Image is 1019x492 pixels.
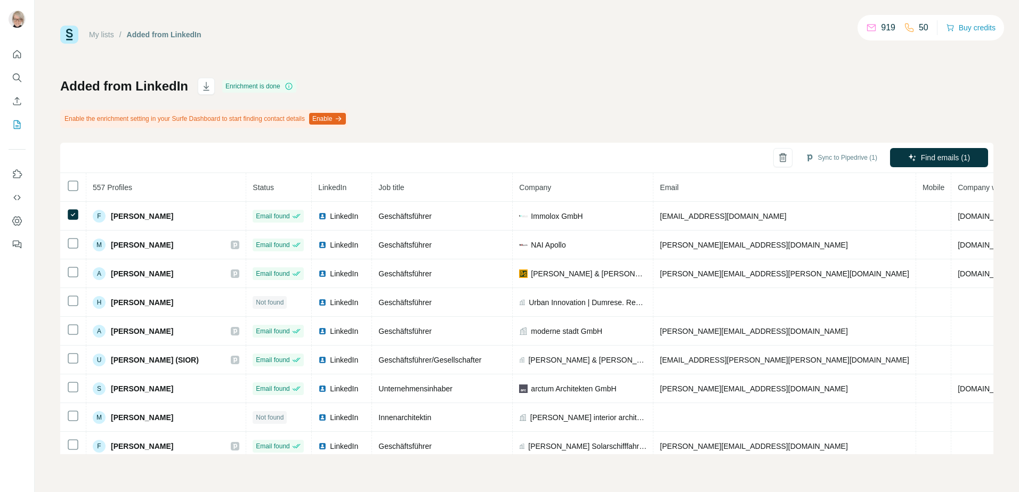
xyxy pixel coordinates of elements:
[318,241,327,249] img: LinkedIn logo
[9,235,26,254] button: Feedback
[378,327,432,335] span: Geschäftsführer
[9,188,26,207] button: Use Surfe API
[378,413,431,422] span: Innenarchitektin
[111,355,199,365] span: [PERSON_NAME] (SIOR)
[330,297,358,308] span: LinkedIn
[93,296,106,309] div: H
[9,92,26,111] button: Enrich CSV
[60,110,348,128] div: Enable the enrichment setting in your Surfe Dashboard to start finding contact details
[111,383,173,394] span: [PERSON_NAME]
[958,241,1017,249] span: [DOMAIN_NAME]
[330,355,358,365] span: LinkedIn
[318,327,327,335] img: LinkedIn logo
[378,442,432,450] span: Geschäftsführer
[946,20,996,35] button: Buy credits
[660,212,786,220] span: [EMAIL_ADDRESS][DOMAIN_NAME]
[519,212,528,220] img: company-logo
[111,211,173,222] span: [PERSON_NAME]
[309,113,346,125] button: Enable
[93,210,106,223] div: F
[919,21,928,34] p: 50
[378,241,432,249] span: Geschäftsführer
[529,297,646,308] span: Urban Innovation | Dumrese. Real Estate GmbH
[93,267,106,280] div: A
[253,183,274,192] span: Status
[9,165,26,184] button: Use Surfe on LinkedIn
[921,152,971,163] span: Find emails (1)
[9,68,26,87] button: Search
[378,298,432,307] span: Geschäftsführer
[330,268,358,279] span: LinkedIn
[330,383,358,394] span: LinkedIn
[256,441,289,451] span: Email found
[660,327,847,335] span: [PERSON_NAME][EMAIL_ADDRESS][DOMAIN_NAME]
[93,354,106,366] div: U
[119,29,122,40] li: /
[318,269,327,278] img: LinkedIn logo
[256,326,289,336] span: Email found
[9,11,26,28] img: Avatar
[660,356,909,364] span: [EMAIL_ADDRESS][PERSON_NAME][PERSON_NAME][DOMAIN_NAME]
[9,211,26,231] button: Dashboard
[531,240,565,250] span: NAI Apollo
[378,212,432,220] span: Geschäftsführer
[89,30,114,39] a: My lists
[330,211,358,222] span: LinkedIn
[256,269,289,278] span: Email found
[256,298,284,307] span: Not found
[330,240,358,250] span: LinkedIn
[111,326,173,337] span: [PERSON_NAME]
[256,240,289,250] span: Email found
[256,355,289,365] span: Email found
[519,241,528,249] img: company-logo
[318,442,327,450] img: LinkedIn logo
[378,269,432,278] span: Geschäftsführer
[318,413,327,422] img: LinkedIn logo
[798,150,885,166] button: Sync to Pipedrive (1)
[330,326,358,337] span: LinkedIn
[958,183,1017,192] span: Company website
[378,356,481,364] span: Geschäftsführer/Gesellschafter
[528,441,646,452] span: [PERSON_NAME] Solarschifffahrtsgesellschaft mbH
[528,355,646,365] span: [PERSON_NAME] & [PERSON_NAME] Immobilien
[958,269,1017,278] span: [DOMAIN_NAME]
[660,269,909,278] span: [PERSON_NAME][EMAIL_ADDRESS][PERSON_NAME][DOMAIN_NAME]
[93,382,106,395] div: S
[531,268,646,279] span: [PERSON_NAME] & [PERSON_NAME]- UND GEWERBEBAU GmbH
[60,26,78,44] img: Surfe Logo
[318,356,327,364] img: LinkedIn logo
[111,240,173,250] span: [PERSON_NAME]
[60,78,188,95] h1: Added from LinkedIn
[660,241,847,249] span: [PERSON_NAME][EMAIL_ADDRESS][DOMAIN_NAME]
[330,441,358,452] span: LinkedIn
[318,212,327,220] img: LinkedIn logo
[93,325,106,338] div: A
[958,384,1017,393] span: [DOMAIN_NAME]
[318,298,327,307] img: LinkedIn logo
[923,183,944,192] span: Mobile
[890,148,988,167] button: Find emails (1)
[9,115,26,134] button: My lists
[93,239,106,251] div: M
[958,212,1017,220] span: [DOMAIN_NAME]
[378,183,404,192] span: Job title
[318,183,346,192] span: LinkedIn
[660,183,678,192] span: Email
[519,269,528,278] img: company-logo
[256,413,284,422] span: Not found
[111,412,173,423] span: [PERSON_NAME]
[256,384,289,393] span: Email found
[127,29,201,40] div: Added from LinkedIn
[93,440,106,453] div: F
[111,268,173,279] span: [PERSON_NAME]
[222,80,296,93] div: Enrichment is done
[93,183,132,192] span: 557 Profiles
[660,442,847,450] span: [PERSON_NAME][EMAIL_ADDRESS][DOMAIN_NAME]
[530,412,647,423] span: [PERSON_NAME] interior architecture.
[9,45,26,64] button: Quick start
[256,211,289,221] span: Email found
[881,21,895,34] p: 919
[531,211,583,222] span: Immolox GmbH
[111,441,173,452] span: [PERSON_NAME]
[318,384,327,393] img: LinkedIn logo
